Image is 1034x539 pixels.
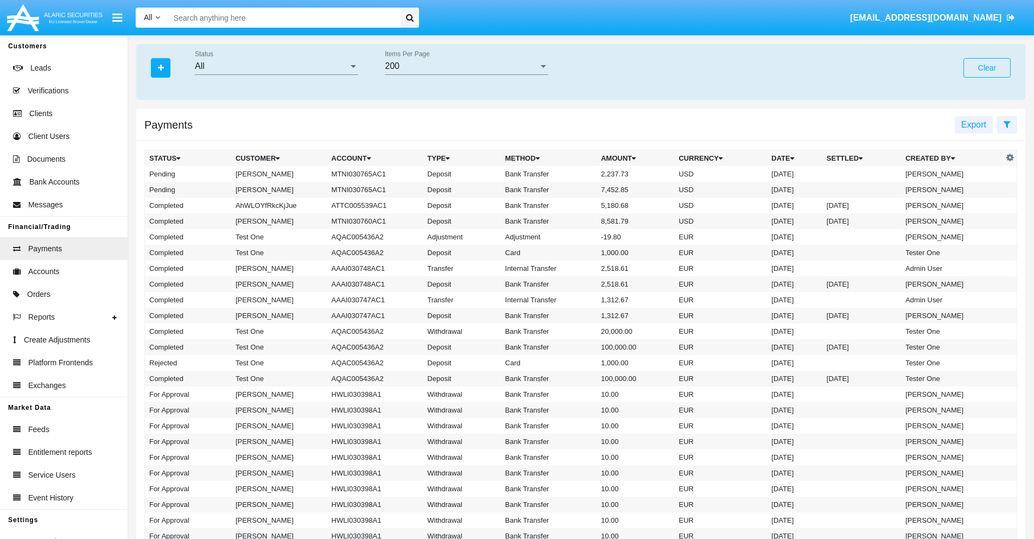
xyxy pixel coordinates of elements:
[597,213,674,229] td: 8,581.79
[822,308,901,324] td: [DATE]
[767,355,822,371] td: [DATE]
[674,386,767,402] td: EUR
[597,512,674,528] td: 10.00
[822,371,901,386] td: [DATE]
[423,512,500,528] td: Withdrawal
[674,324,767,339] td: EUR
[231,449,327,465] td: [PERSON_NAME]
[145,308,231,324] td: Completed
[597,276,674,292] td: 2,518.61
[385,61,399,71] span: 200
[674,371,767,386] td: EUR
[28,199,63,211] span: Messages
[145,434,231,449] td: For Approval
[501,402,597,418] td: Bank Transfer
[674,449,767,465] td: EUR
[674,245,767,261] td: EUR
[28,492,73,504] span: Event History
[597,497,674,512] td: 10.00
[901,371,1003,386] td: Tester One
[327,166,423,182] td: MTNI030765AC1
[597,182,674,198] td: 7,452.85
[30,62,51,74] span: Leads
[767,245,822,261] td: [DATE]
[822,150,901,167] th: Settled
[423,497,500,512] td: Withdrawal
[327,449,423,465] td: HWLI030398A1
[28,357,93,369] span: Platform Frontends
[767,324,822,339] td: [DATE]
[674,497,767,512] td: EUR
[901,166,1003,182] td: [PERSON_NAME]
[231,276,327,292] td: [PERSON_NAME]
[423,213,500,229] td: Deposit
[674,198,767,213] td: USD
[423,198,500,213] td: Deposit
[145,182,231,198] td: Pending
[145,150,231,167] th: Status
[231,308,327,324] td: [PERSON_NAME]
[145,166,231,182] td: Pending
[231,182,327,198] td: [PERSON_NAME]
[231,355,327,371] td: Test One
[145,276,231,292] td: Completed
[327,512,423,528] td: HWLI030398A1
[327,182,423,198] td: MTNI030765AC1
[28,312,55,323] span: Reports
[674,276,767,292] td: EUR
[327,213,423,229] td: MTNI030760AC1
[327,308,423,324] td: AAAI030747AC1
[501,166,597,182] td: Bank Transfer
[597,386,674,402] td: 10.00
[501,434,597,449] td: Bank Transfer
[423,418,500,434] td: Withdrawal
[674,213,767,229] td: USD
[767,481,822,497] td: [DATE]
[423,308,500,324] td: Deposit
[845,3,1020,33] a: [EMAIL_ADDRESS][DOMAIN_NAME]
[327,434,423,449] td: HWLI030398A1
[901,386,1003,402] td: [PERSON_NAME]
[423,465,500,481] td: Withdrawal
[145,418,231,434] td: For Approval
[423,386,500,402] td: Withdrawal
[423,481,500,497] td: Withdrawal
[597,150,674,167] th: Amount
[168,8,397,28] input: Search
[901,324,1003,339] td: Tester One
[28,131,69,142] span: Client Users
[423,434,500,449] td: Withdrawal
[136,12,168,23] a: All
[501,150,597,167] th: Method
[674,182,767,198] td: USD
[963,58,1011,78] button: Clear
[327,386,423,402] td: HWLI030398A1
[674,308,767,324] td: EUR
[145,198,231,213] td: Completed
[145,512,231,528] td: For Approval
[327,371,423,386] td: AQAC005436A2
[767,198,822,213] td: [DATE]
[145,292,231,308] td: Completed
[231,198,327,213] td: AhWLOYfRkcKjJue
[231,481,327,497] td: [PERSON_NAME]
[597,449,674,465] td: 10.00
[901,292,1003,308] td: Admin User
[423,292,500,308] td: Transfer
[423,449,500,465] td: Withdrawal
[24,334,90,346] span: Create Adjustments
[501,245,597,261] td: Card
[901,150,1003,167] th: Created By
[145,497,231,512] td: For Approval
[327,497,423,512] td: HWLI030398A1
[597,355,674,371] td: 1,000.00
[327,292,423,308] td: AAAI030747AC1
[767,449,822,465] td: [DATE]
[674,418,767,434] td: EUR
[231,418,327,434] td: [PERSON_NAME]
[145,324,231,339] td: Completed
[327,276,423,292] td: AAAI030748AC1
[674,512,767,528] td: EUR
[28,85,68,97] span: Verifications
[145,449,231,465] td: For Approval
